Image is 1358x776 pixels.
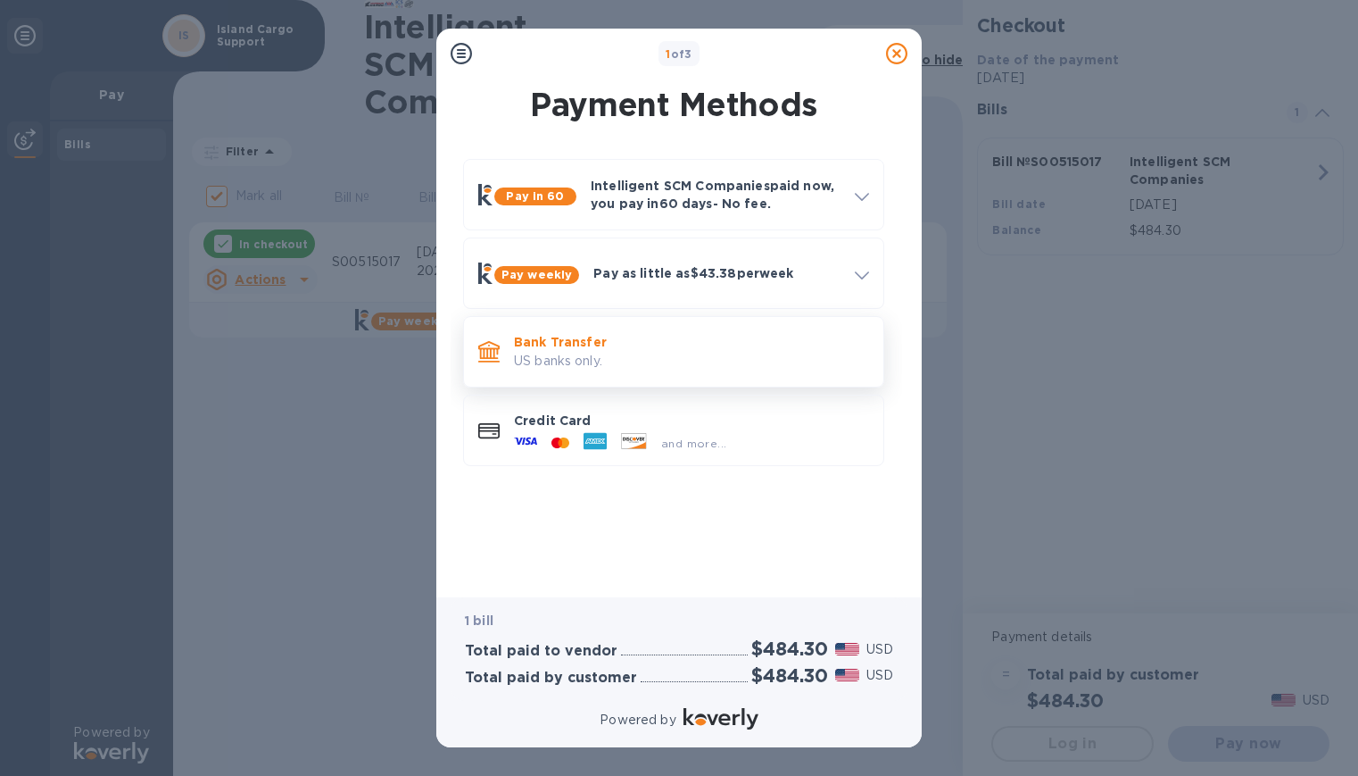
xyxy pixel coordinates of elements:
[835,669,859,681] img: USD
[514,333,869,351] p: Bank Transfer
[514,352,869,371] p: US banks only.
[593,264,840,282] p: Pay as little as $43.38 per week
[866,640,893,659] p: USD
[506,189,564,203] b: Pay in 60
[661,437,726,450] span: and more...
[465,643,617,660] h3: Total paid to vendor
[666,47,692,61] b: of 3
[465,670,637,687] h3: Total paid by customer
[514,412,869,430] p: Credit Card
[600,711,675,730] p: Powered by
[501,268,572,281] b: Pay weekly
[591,177,840,213] p: Intelligent SCM Companies paid now, you pay in 60 days - No fee.
[666,47,670,61] span: 1
[866,666,893,685] p: USD
[751,664,828,687] h2: $484.30
[751,638,828,660] h2: $484.30
[683,708,758,730] img: Logo
[465,613,493,628] b: 1 bill
[835,643,859,655] img: USD
[460,86,888,123] h1: Payment Methods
